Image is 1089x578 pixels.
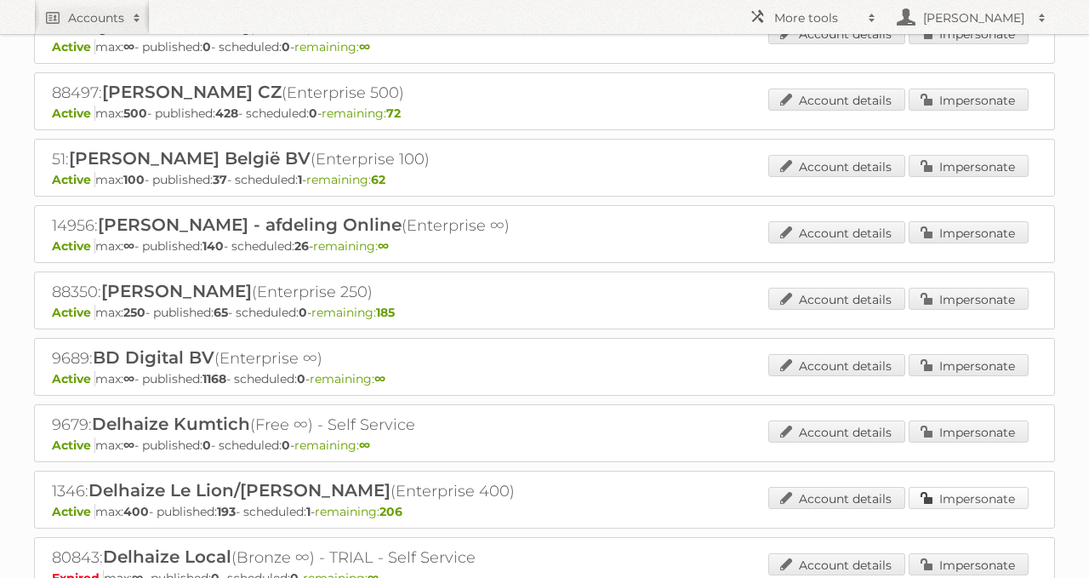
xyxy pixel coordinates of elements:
span: Active [52,172,95,187]
h2: 51: (Enterprise 100) [52,148,647,170]
p: max: - published: - scheduled: - [52,238,1037,254]
span: Active [52,39,95,54]
strong: 0 [299,305,307,320]
span: Active [52,438,95,453]
span: Delhaize Local [103,547,231,567]
span: remaining: [315,504,402,519]
span: Active [52,305,95,320]
strong: 62 [371,172,385,187]
strong: 1 [298,172,302,187]
strong: 500 [123,106,147,121]
strong: ∞ [123,438,134,453]
strong: 72 [386,106,401,121]
span: Delhaize Le Lion/[PERSON_NAME] [88,480,391,501]
strong: 100 [123,172,145,187]
span: BD Digital BV [93,347,214,368]
a: Account details [768,553,905,575]
h2: 9679: (Free ∞) - Self Service [52,414,647,436]
strong: ∞ [359,39,370,54]
strong: 37 [213,172,227,187]
strong: 185 [376,305,395,320]
strong: 0 [282,39,290,54]
strong: 1168 [202,371,226,386]
a: Account details [768,89,905,111]
p: max: - published: - scheduled: - [52,371,1037,386]
h2: 88497: (Enterprise 500) [52,82,647,104]
span: remaining: [306,172,385,187]
span: remaining: [294,39,370,54]
strong: 26 [294,238,309,254]
a: Account details [768,354,905,376]
span: [PERSON_NAME] CZ [102,82,282,102]
a: Impersonate [909,288,1029,310]
strong: 0 [202,438,211,453]
a: Impersonate [909,155,1029,177]
a: Account details [768,487,905,509]
p: max: - published: - scheduled: - [52,438,1037,453]
h2: More tools [774,9,859,26]
a: Account details [768,221,905,243]
p: max: - published: - scheduled: - [52,172,1037,187]
strong: 1 [306,504,311,519]
strong: 0 [297,371,305,386]
a: Account details [768,421,905,443]
strong: 0 [282,438,290,453]
strong: ∞ [359,438,370,453]
a: Account details [768,288,905,310]
strong: 206 [379,504,402,519]
h2: 1346: (Enterprise 400) [52,480,647,502]
a: Impersonate [909,221,1029,243]
a: Impersonate [909,421,1029,443]
p: max: - published: - scheduled: - [52,305,1037,320]
strong: 428 [215,106,238,121]
strong: ∞ [123,39,134,54]
span: Active [52,504,95,519]
strong: 140 [202,238,224,254]
a: Impersonate [909,487,1029,509]
strong: 0 [202,39,211,54]
strong: ∞ [123,238,134,254]
span: Active [52,106,95,121]
span: remaining: [313,238,389,254]
span: remaining: [310,371,385,386]
h2: 88350: (Enterprise 250) [52,281,647,303]
p: max: - published: - scheduled: - [52,39,1037,54]
h2: 80843: (Bronze ∞) - TRIAL - Self Service [52,547,647,569]
h2: [PERSON_NAME] [919,9,1029,26]
strong: 400 [123,504,149,519]
span: Active [52,371,95,386]
h2: 9689: (Enterprise ∞) [52,347,647,369]
p: max: - published: - scheduled: - [52,504,1037,519]
h2: 14956: (Enterprise ∞) [52,215,647,237]
span: [PERSON_NAME] - afdeling Online [98,215,402,235]
span: Delhaize Kumtich [92,414,250,434]
a: Impersonate [909,553,1029,575]
strong: 65 [214,305,228,320]
strong: ∞ [378,238,389,254]
span: [PERSON_NAME] België BV [69,148,311,169]
span: remaining: [294,438,370,453]
strong: ∞ [123,371,134,386]
a: Impersonate [909,89,1029,111]
strong: 250 [123,305,145,320]
strong: 0 [309,106,317,121]
span: Active [52,238,95,254]
p: max: - published: - scheduled: - [52,106,1037,121]
h2: Accounts [68,9,124,26]
a: Impersonate [909,354,1029,376]
span: remaining: [311,305,395,320]
span: remaining: [322,106,401,121]
span: [PERSON_NAME] [101,281,252,301]
strong: ∞ [374,371,385,386]
a: Account details [768,155,905,177]
strong: 193 [217,504,236,519]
